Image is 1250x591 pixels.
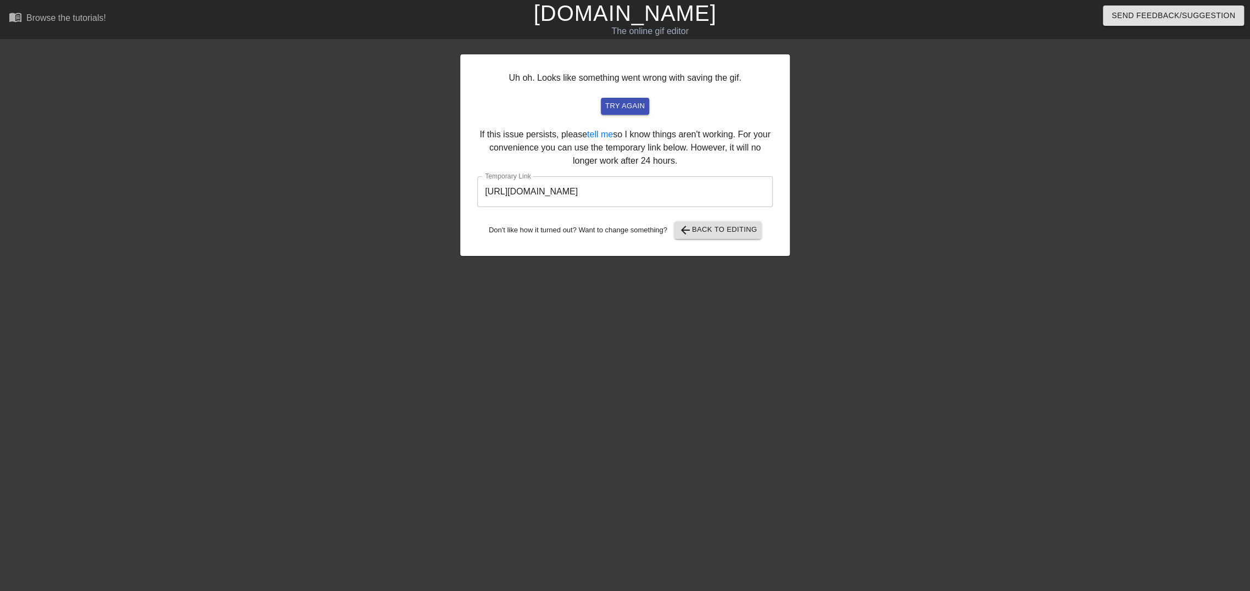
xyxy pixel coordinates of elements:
span: menu_book [9,10,22,24]
div: Browse the tutorials! [26,13,106,23]
a: tell me [587,130,613,139]
button: Back to Editing [674,221,762,239]
button: Send Feedback/Suggestion [1103,5,1244,26]
span: Send Feedback/Suggestion [1112,9,1235,23]
div: Uh oh. Looks like something went wrong with saving the gif. If this issue persists, please so I k... [460,54,790,256]
a: Browse the tutorials! [9,10,106,27]
input: bare [477,176,773,207]
button: try again [601,98,649,115]
span: try again [605,100,645,113]
span: arrow_back [679,224,692,237]
a: [DOMAIN_NAME] [533,1,716,25]
div: Don't like how it turned out? Want to change something? [477,221,773,239]
span: Back to Editing [679,224,757,237]
div: The online gif editor [422,25,878,38]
